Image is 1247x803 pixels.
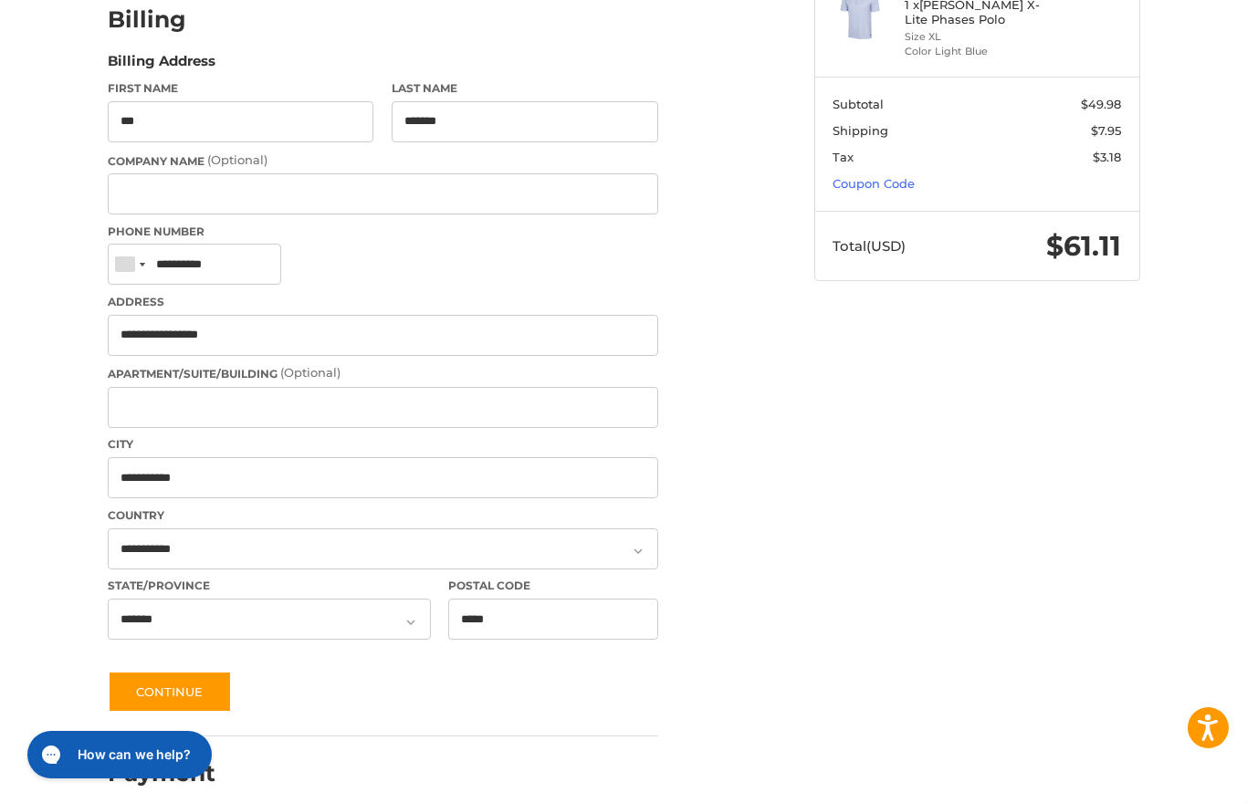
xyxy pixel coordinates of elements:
[108,151,658,170] label: Company Name
[905,44,1044,59] li: Color Light Blue
[1081,97,1121,111] span: $49.98
[1091,123,1121,138] span: $7.95
[108,80,374,97] label: First Name
[108,436,658,453] label: City
[833,123,888,138] span: Shipping
[905,29,1044,45] li: Size XL
[280,365,341,380] small: (Optional)
[108,364,658,382] label: Apartment/Suite/Building
[833,237,906,255] span: Total (USD)
[18,725,217,785] iframe: Gorgias live chat messenger
[108,671,232,713] button: Continue
[1093,150,1121,164] span: $3.18
[207,152,267,167] small: (Optional)
[108,224,658,240] label: Phone Number
[448,578,658,594] label: Postal Code
[108,5,215,34] h2: Billing
[833,97,884,111] span: Subtotal
[108,578,431,594] label: State/Province
[392,80,658,97] label: Last Name
[108,507,658,524] label: Country
[108,51,215,80] legend: Billing Address
[108,294,658,310] label: Address
[833,176,915,191] a: Coupon Code
[1046,229,1121,263] span: $61.11
[833,150,854,164] span: Tax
